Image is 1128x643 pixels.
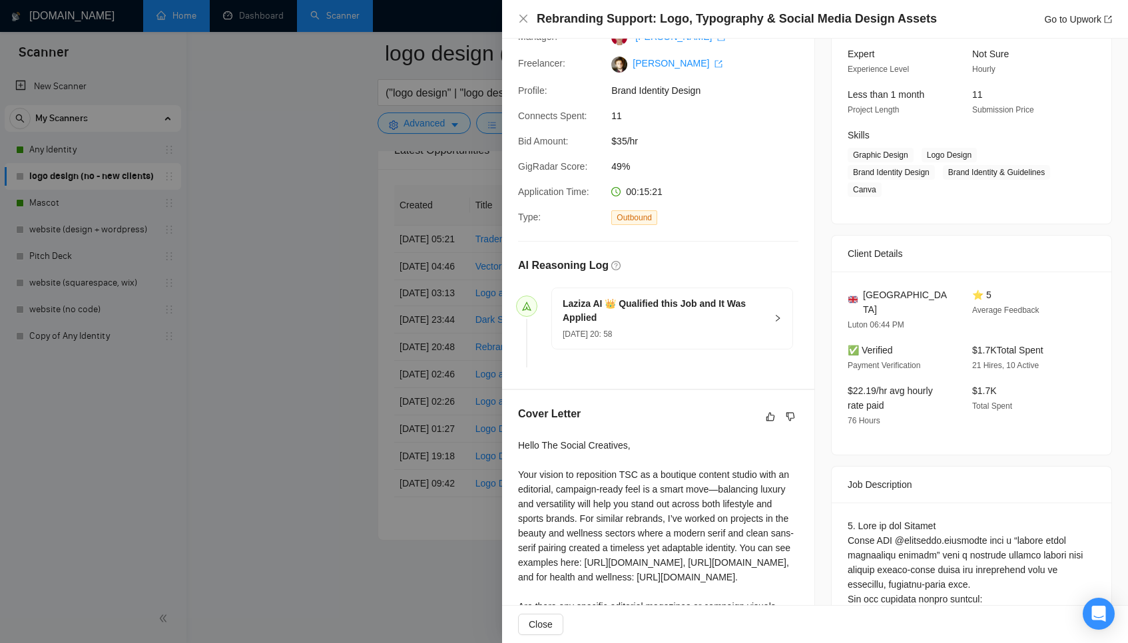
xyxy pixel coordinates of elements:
[972,89,983,100] span: 11
[972,290,991,300] span: ⭐ 5
[633,58,722,69] a: [PERSON_NAME] export
[848,236,1095,272] div: Client Details
[563,329,612,339] span: [DATE] 20: 58
[611,159,811,174] span: 49%
[518,258,609,274] h5: AI Reasoning Log
[972,385,997,396] span: $1.7K
[774,314,782,322] span: right
[522,302,531,311] span: send
[1083,598,1115,630] div: Open Intercom Messenger
[786,411,795,422] span: dislike
[922,148,977,162] span: Logo Design
[863,288,951,317] span: [GEOGRAPHIC_DATA]
[611,134,811,148] span: $35/hr
[972,65,995,74] span: Hourly
[518,85,547,96] span: Profile:
[518,186,589,197] span: Application Time:
[972,105,1034,114] span: Submission Price
[782,409,798,425] button: dislike
[762,409,778,425] button: like
[714,60,722,68] span: export
[972,401,1012,411] span: Total Spent
[848,467,1095,503] div: Job Description
[848,105,899,114] span: Project Length
[518,212,541,222] span: Type:
[563,297,766,325] h5: Laziza AI 👑 Qualified this Job and It Was Applied
[611,187,621,196] span: clock-circle
[972,345,1043,355] span: $1.7K Total Spent
[848,165,935,180] span: Brand Identity Design
[518,614,563,635] button: Close
[1104,15,1112,23] span: export
[848,295,858,304] img: 🇬🇧
[611,108,811,123] span: 11
[766,411,775,422] span: like
[611,57,627,73] img: c1gBwmsl0wiQyvu_M8uhSGLuz-ytkCc3oMeAKoj00p9YS1iN2H4iZ03QCpDM1hYsmJ
[611,83,811,98] span: Brand Identity Design
[848,182,882,197] span: Canva
[972,49,1009,59] span: Not Sure
[529,617,553,632] span: Close
[848,89,924,100] span: Less than 1 month
[518,58,565,69] span: Freelancer:
[848,65,909,74] span: Experience Level
[848,148,914,162] span: Graphic Design
[537,11,937,27] h4: Rebranding Support: Logo, Typography & Social Media Design Assets
[848,416,880,425] span: 76 Hours
[972,306,1039,315] span: Average Feedback
[518,136,569,146] span: Bid Amount:
[848,49,874,59] span: Expert
[848,130,870,140] span: Skills
[626,186,663,197] span: 00:15:21
[1044,14,1112,25] a: Go to Upworkexport
[848,320,904,329] span: Luton 06:44 PM
[848,361,920,370] span: Payment Verification
[611,210,657,225] span: Outbound
[518,110,587,121] span: Connects Spent:
[943,165,1050,180] span: Brand Identity & Guidelines
[848,345,893,355] span: ✅ Verified
[518,13,529,25] button: Close
[518,13,529,24] span: close
[518,161,587,172] span: GigRadar Score:
[848,385,933,411] span: $22.19/hr avg hourly rate paid
[611,261,621,270] span: question-circle
[518,406,581,422] h5: Cover Letter
[972,361,1039,370] span: 21 Hires, 10 Active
